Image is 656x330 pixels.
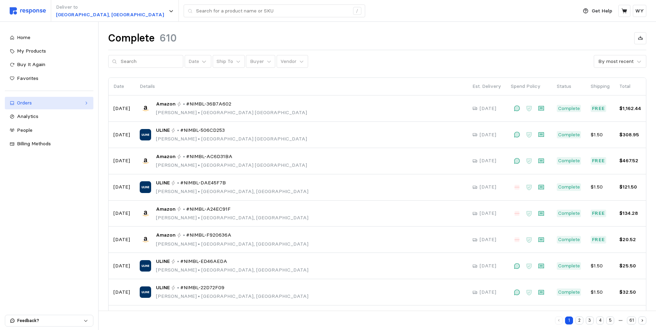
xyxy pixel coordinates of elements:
p: [PERSON_NAME] [GEOGRAPHIC_DATA], [GEOGRAPHIC_DATA] [156,188,308,195]
p: [PERSON_NAME] [GEOGRAPHIC_DATA], [GEOGRAPHIC_DATA] [156,240,308,248]
p: Complete [558,262,580,270]
div: / [353,7,361,15]
button: Vendor [277,55,308,68]
span: • [197,136,201,142]
p: Complete [558,105,580,112]
span: • [197,162,201,168]
p: [DATE] [113,131,130,139]
p: • [177,284,179,292]
a: People [5,124,93,137]
a: Favorites [5,72,93,85]
img: ULINE [140,260,151,272]
img: svg%3e [10,7,46,15]
button: 3 [586,317,594,324]
p: [PERSON_NAME] [GEOGRAPHIC_DATA] [GEOGRAPHIC_DATA] [156,162,307,169]
span: #NIMBL-ED46AEDA [180,258,227,265]
p: [DATE] [480,236,496,244]
p: [PERSON_NAME] [GEOGRAPHIC_DATA] [GEOGRAPHIC_DATA] [156,135,307,143]
span: ULINE [156,179,170,187]
a: Orders [5,97,93,109]
p: $1.50 [591,288,610,296]
p: WY [635,7,644,15]
p: Vendor [280,58,296,65]
p: [PERSON_NAME] [GEOGRAPHIC_DATA], [GEOGRAPHIC_DATA] [156,293,308,300]
p: $32.50 [619,288,641,296]
button: Feedback? [5,315,93,326]
p: Details [140,83,463,90]
p: Buyer [250,58,264,65]
p: Complete [558,157,580,165]
input: Search for a product name or SKU [196,5,349,17]
span: Amazon [156,153,176,161]
p: [DATE] [480,288,496,296]
p: Feedback? [17,318,83,324]
p: • [183,153,185,161]
img: ULINE [140,286,151,298]
p: Total [619,83,641,90]
span: Home [17,34,30,40]
p: [PERSON_NAME] [GEOGRAPHIC_DATA] [GEOGRAPHIC_DATA] [156,109,307,117]
p: Deliver to [56,3,164,11]
span: #NIMBL-A24EC91F [186,205,231,213]
a: Analytics [5,110,93,123]
span: ULINE [156,127,170,134]
span: ULINE [156,258,170,265]
span: Billing Methods [17,140,51,147]
span: #NIMBL-22D72F09 [180,284,224,292]
p: Complete [558,288,580,296]
span: Amazon [156,100,176,108]
p: $121.50 [619,183,641,191]
span: • [197,293,201,299]
p: $308.95 [619,131,641,139]
img: Amazon [140,103,151,114]
p: [DATE] [113,236,130,244]
img: Amazon [140,234,151,245]
p: Free [592,236,605,244]
p: Get Help [592,7,612,15]
p: Ship To [216,58,233,65]
span: • [197,267,201,273]
button: Get Help [579,4,616,18]
p: [DATE] [480,210,496,217]
p: Date [113,83,130,90]
span: #NIMBL-506CD253 [180,127,225,134]
p: • [177,127,179,134]
p: $20.52 [619,236,641,244]
input: Search [121,55,179,68]
p: Complete [558,210,580,217]
p: [DATE] [113,157,130,165]
p: Status [557,83,581,90]
button: WY [633,5,646,17]
p: [GEOGRAPHIC_DATA], [GEOGRAPHIC_DATA] [56,11,164,19]
span: • [197,188,201,194]
p: $1.50 [591,131,610,139]
span: • [197,241,201,247]
p: [DATE] [480,105,496,112]
span: Amazon [156,231,176,239]
p: [DATE] [113,210,130,217]
p: Free [592,105,605,112]
div: Date [188,58,199,65]
p: [DATE] [113,262,130,270]
span: #NIMBL-F920636A [186,231,231,239]
p: Complete [558,131,580,139]
p: Spend Policy [511,83,547,90]
p: [DATE] [480,157,496,165]
img: ULINE [140,181,151,193]
p: $25.50 [619,262,641,270]
p: [DATE] [480,183,496,191]
button: 61 [627,317,636,324]
p: • [183,231,185,239]
button: 1 [565,317,573,324]
span: My Products [17,48,46,54]
p: [DATE] [113,183,130,191]
p: • [183,205,185,213]
button: 2 [575,317,583,324]
span: Amazon [156,205,176,213]
p: Complete [558,236,580,244]
p: [DATE] [113,105,130,112]
p: [DATE] [480,262,496,270]
span: People [17,127,33,133]
p: • [177,258,179,265]
span: Buy It Again [17,61,45,67]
